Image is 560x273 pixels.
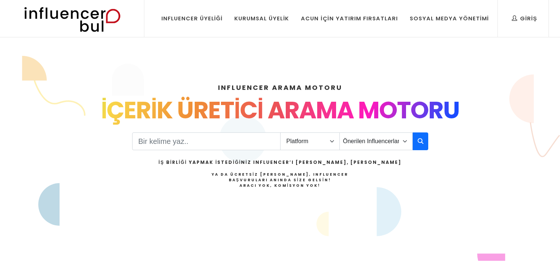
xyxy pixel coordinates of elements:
[161,14,223,23] div: Influencer Üyeliği
[40,92,520,128] div: İÇERİK ÜRETİCİ ARAMA MOTORU
[158,159,401,166] h2: İş Birliği Yapmak İstediğiniz Influencer’ı [PERSON_NAME], [PERSON_NAME]
[512,14,537,23] div: Giriş
[301,14,398,23] div: Acun İçin Yatırım Fırsatları
[132,132,281,150] input: Search
[158,172,401,188] h4: Ya da Ücretsiz [PERSON_NAME], Influencer Başvuruları Anında Size Gelsin!
[234,14,289,23] div: Kurumsal Üyelik
[410,14,489,23] div: Sosyal Medya Yönetimi
[40,82,520,92] h4: INFLUENCER ARAMA MOTORU
[239,183,321,188] strong: Aracı Yok, Komisyon Yok!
